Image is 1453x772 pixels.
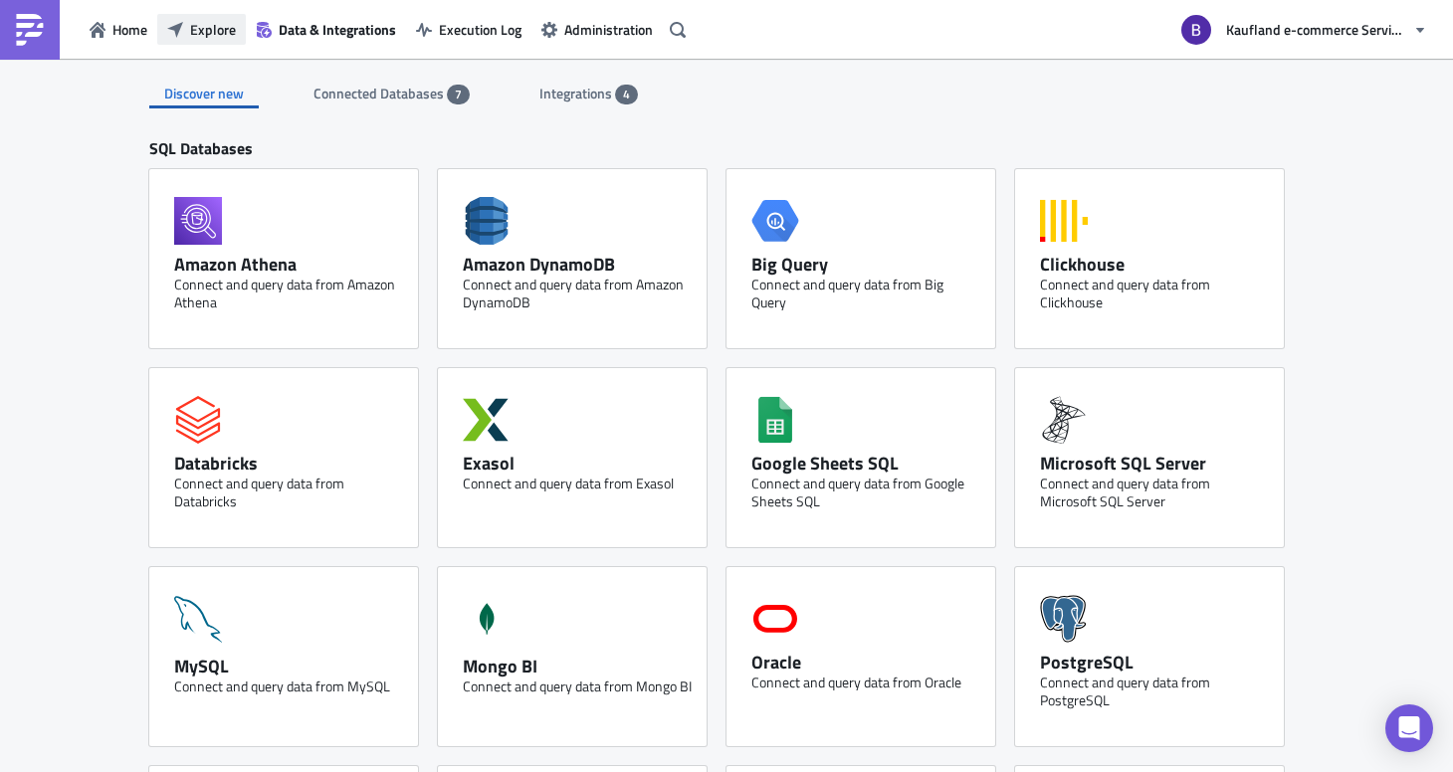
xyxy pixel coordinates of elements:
div: Connect and query data from Amazon Athena [174,276,403,311]
span: 4 [623,87,630,102]
span: Connected Databases [313,83,447,103]
div: Connect and query data from Clickhouse [1040,276,1269,311]
span: 7 [455,87,462,102]
div: Microsoft SQL Server [1040,452,1269,475]
div: MySQL [174,655,403,677]
div: Connect and query data from Oracle [751,674,980,691]
div: Connect and query data from Mongo BI [463,677,692,695]
img: PushMetrics [14,14,46,46]
div: Exasol [463,452,692,475]
div: Google Sheets SQL [751,452,980,475]
div: Connect and query data from PostgreSQL [1040,674,1269,709]
button: Execution Log [406,14,531,45]
span: Kaufland e-commerce Services GmbH & Co. KG [1226,19,1405,40]
span: Data & Integrations [279,19,396,40]
div: Amazon DynamoDB [463,253,692,276]
div: Oracle [751,651,980,674]
div: Amazon Athena [174,253,403,276]
button: Explore [157,14,246,45]
div: Databricks [174,452,403,475]
button: Data & Integrations [246,14,406,45]
span: Explore [190,19,236,40]
div: SQL Databases [149,138,1304,169]
div: Open Intercom Messenger [1385,704,1433,752]
div: PostgreSQL [1040,651,1269,674]
button: Administration [531,14,663,45]
div: Discover new [149,79,259,108]
div: Big Query [751,253,980,276]
span: Home [112,19,147,40]
div: Clickhouse [1040,253,1269,276]
span: Administration [564,19,653,40]
img: Avatar [1179,13,1213,47]
div: Connect and query data from Exasol [463,475,692,492]
div: Connect and query data from Databricks [174,475,403,510]
button: Kaufland e-commerce Services GmbH & Co. KG [1169,8,1438,52]
span: Execution Log [439,19,521,40]
div: Connect and query data from Microsoft SQL Server [1040,475,1269,510]
div: Mongo BI [463,655,692,677]
div: Connect and query data from Google Sheets SQL [751,475,980,510]
div: Connect and query data from Amazon DynamoDB [463,276,692,311]
span: Integrations [539,83,615,103]
button: Home [80,14,157,45]
div: Connect and query data from Big Query [751,276,980,311]
div: Connect and query data from MySQL [174,677,403,695]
